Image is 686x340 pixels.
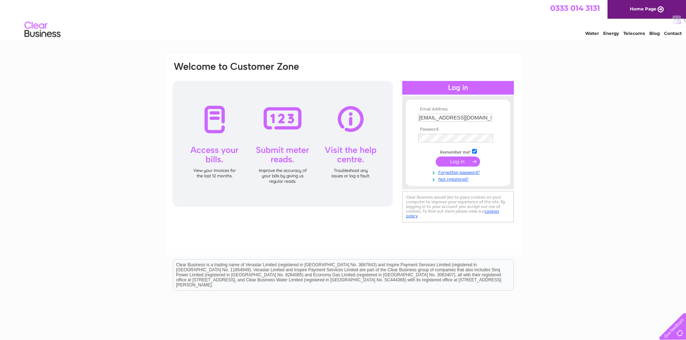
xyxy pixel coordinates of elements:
[418,168,500,175] a: Forgotten password?
[406,209,499,218] a: cookies policy
[416,148,500,155] td: Remember me?
[649,31,660,36] a: Blog
[623,31,645,36] a: Telecoms
[603,31,619,36] a: Energy
[416,127,500,132] th: Password:
[550,4,600,13] a: 0333 014 3131
[436,157,480,167] input: Submit
[418,175,500,182] a: Not registered?
[402,191,514,222] div: Clear Business would like to place cookies on your computer to improve your experience of the sit...
[585,31,599,36] a: Water
[24,19,61,41] img: logo.png
[416,107,500,112] th: Email Address:
[173,4,514,35] div: Clear Business is a trading name of Verastar Limited (registered in [GEOGRAPHIC_DATA] No. 3667643...
[664,31,682,36] a: Contact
